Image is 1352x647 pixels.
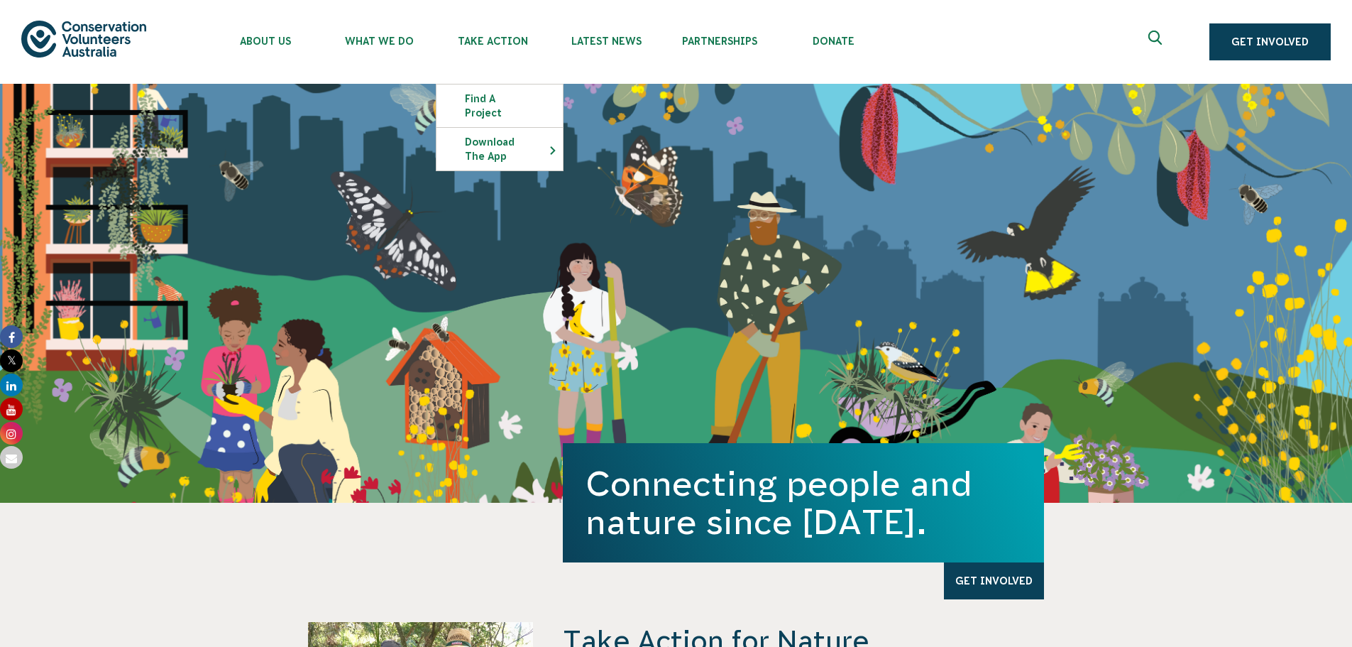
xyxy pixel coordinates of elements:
li: Download the app [436,127,564,171]
span: Partnerships [663,36,776,47]
a: Get Involved [1209,23,1331,60]
a: Get Involved [944,562,1044,599]
button: Expand search box Close search box [1140,25,1174,59]
a: Find a project [436,85,563,127]
img: logo.svg [21,21,146,57]
span: Latest News [549,36,663,47]
span: Expand search box [1148,31,1166,53]
span: What We Do [322,36,436,47]
span: Donate [776,36,890,47]
a: Download the app [436,128,563,170]
span: About Us [209,36,322,47]
h1: Connecting people and nature since [DATE]. [586,464,1021,541]
span: Take Action [436,36,549,47]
